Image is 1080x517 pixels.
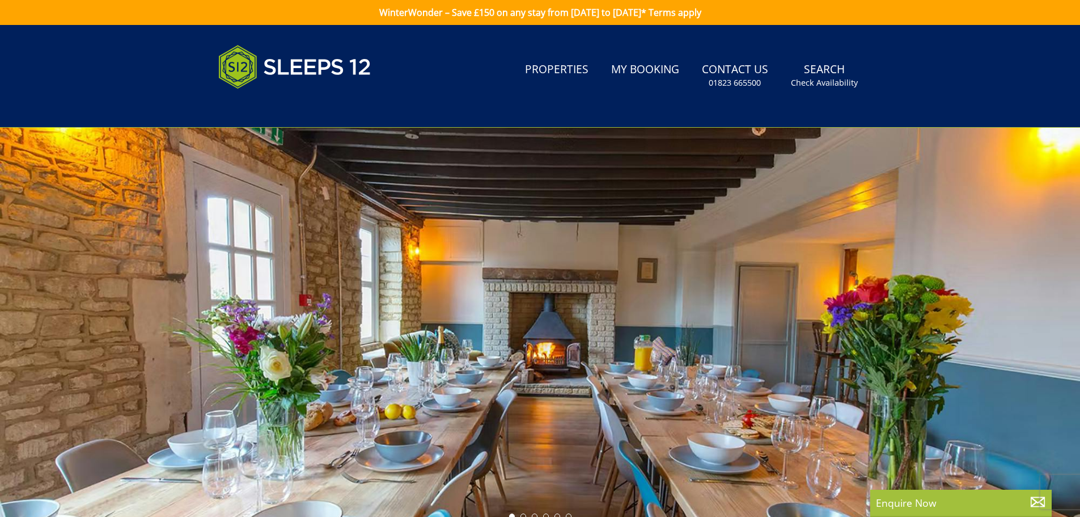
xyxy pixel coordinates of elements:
[709,77,761,89] small: 01823 665500
[786,57,862,94] a: SearchCheck Availability
[213,102,332,112] iframe: Customer reviews powered by Trustpilot
[697,57,773,94] a: Contact Us01823 665500
[876,495,1046,510] p: Enquire Now
[520,57,593,83] a: Properties
[218,39,371,95] img: Sleeps 12
[791,77,858,89] small: Check Availability
[607,57,684,83] a: My Booking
